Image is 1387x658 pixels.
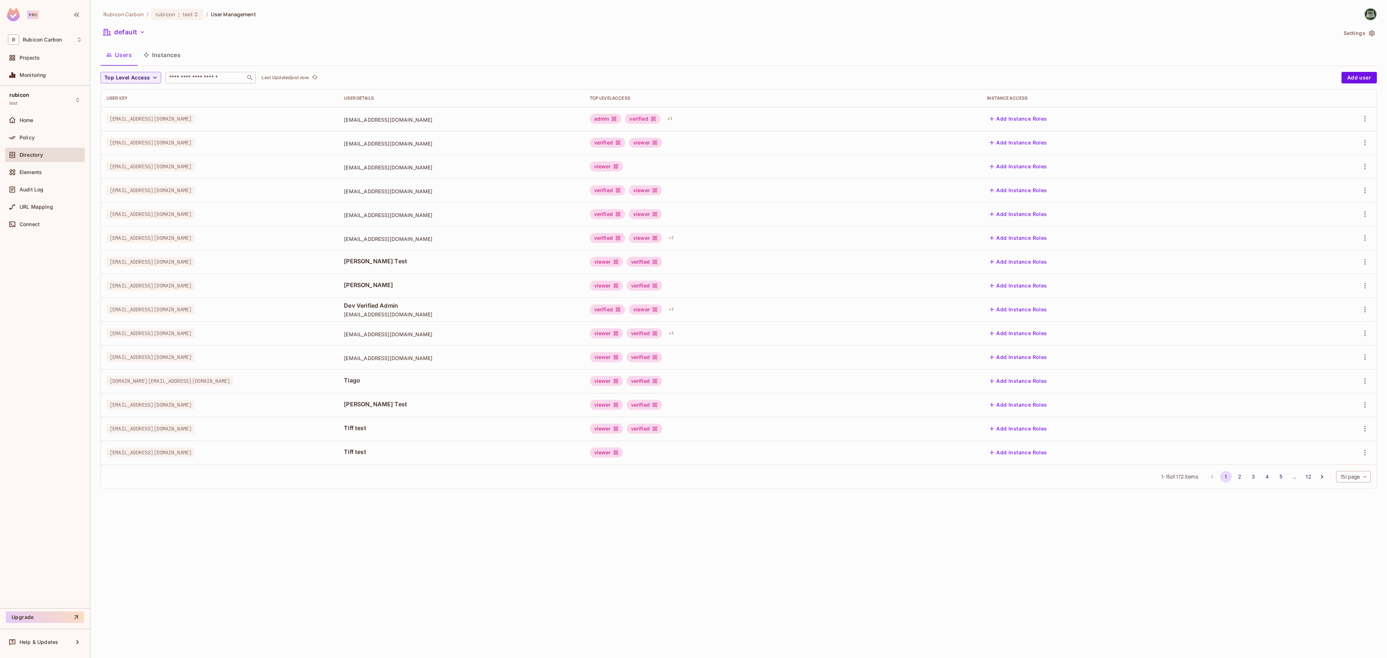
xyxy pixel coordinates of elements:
[627,281,662,291] div: verified
[590,257,623,267] div: viewer
[627,400,662,410] div: verified
[20,117,34,123] span: Home
[344,212,578,218] span: [EMAIL_ADDRESS][DOMAIN_NAME]
[590,352,623,362] div: viewer
[107,305,195,314] span: [EMAIL_ADDRESS][DOMAIN_NAME]
[625,114,660,124] div: verified
[344,95,578,101] div: User Details
[107,162,195,171] span: [EMAIL_ADDRESS][DOMAIN_NAME]
[590,281,623,291] div: viewer
[23,37,62,43] span: Workspace: Rubicon Carbon
[987,375,1050,387] button: Add Instance Roles
[590,161,623,172] div: viewer
[107,400,195,410] span: [EMAIL_ADDRESS][DOMAIN_NAME]
[987,280,1050,291] button: Add Instance Roles
[7,8,20,21] img: SReyMgAAAABJRU5ErkJggg==
[344,302,578,309] span: Dev Verified Admin
[100,72,161,83] button: Top Level Access
[107,329,195,338] span: [EMAIL_ADDRESS][DOMAIN_NAME]
[590,400,623,410] div: viewer
[344,140,578,147] span: [EMAIL_ADDRESS][DOMAIN_NAME]
[344,331,578,338] span: [EMAIL_ADDRESS][DOMAIN_NAME]
[20,187,43,192] span: Audit Log
[27,10,39,19] div: Pro
[1302,471,1314,482] button: Go to page 12
[206,11,208,18] li: /
[629,233,662,243] div: viewer
[1336,471,1371,482] div: 15 / page
[6,611,84,623] button: Upgrade
[590,447,623,458] div: viewer
[629,138,662,148] div: viewer
[987,351,1050,363] button: Add Instance Roles
[1205,471,1329,482] nav: pagination navigation
[1341,27,1377,39] button: Settings
[1341,72,1377,83] button: Add user
[20,221,40,227] span: Connect
[627,424,662,434] div: verified
[107,209,195,219] span: [EMAIL_ADDRESS][DOMAIN_NAME]
[1275,471,1287,482] button: Go to page 5
[20,169,42,175] span: Elements
[987,208,1050,220] button: Add Instance Roles
[590,376,623,386] div: viewer
[987,328,1050,339] button: Add Instance Roles
[987,232,1050,244] button: Add Instance Roles
[1365,8,1377,20] img: Keith Hudson
[20,152,43,158] span: Directory
[987,256,1050,268] button: Add Instance Roles
[627,352,662,362] div: verified
[147,11,148,18] li: /
[344,281,578,289] span: [PERSON_NAME]
[107,281,195,290] span: [EMAIL_ADDRESS][DOMAIN_NAME]
[987,137,1050,148] button: Add Instance Roles
[1316,471,1328,482] button: Go to next page
[344,188,578,195] span: [EMAIL_ADDRESS][DOMAIN_NAME]
[312,74,318,81] span: refresh
[987,161,1050,172] button: Add Instance Roles
[178,12,180,17] span: :
[629,185,662,195] div: viewer
[344,116,578,123] span: [EMAIL_ADDRESS][DOMAIN_NAME]
[590,138,625,148] div: verified
[262,75,309,81] p: Last Updated just now
[627,328,662,338] div: verified
[20,72,46,78] span: Monitoring
[104,73,150,82] span: Top Level Access
[100,46,138,64] button: Users
[664,113,675,125] div: + 1
[590,328,623,338] div: viewer
[107,352,195,362] span: [EMAIL_ADDRESS][DOMAIN_NAME]
[1220,471,1232,482] button: page 1
[310,73,319,82] button: refresh
[20,639,58,645] span: Help & Updates
[344,257,578,265] span: [PERSON_NAME] Test
[183,11,193,18] span: test
[107,114,195,124] span: [EMAIL_ADDRESS][DOMAIN_NAME]
[590,185,625,195] div: verified
[100,26,148,38] button: default
[138,46,186,64] button: Instances
[344,448,578,456] span: Tiff test
[1248,471,1259,482] button: Go to page 3
[987,399,1050,411] button: Add Instance Roles
[590,209,625,219] div: verified
[590,304,625,315] div: verified
[627,376,662,386] div: verified
[344,400,578,408] span: [PERSON_NAME] Test
[590,114,622,124] div: admin
[20,204,53,210] span: URL Mapping
[627,257,662,267] div: verified
[103,11,144,18] span: the active workspace
[344,311,578,318] span: [EMAIL_ADDRESS][DOMAIN_NAME]
[20,135,35,140] span: Policy
[344,424,578,432] span: Tiff test
[666,328,676,339] div: + 1
[666,232,676,244] div: + 1
[987,423,1050,434] button: Add Instance Roles
[1234,471,1245,482] button: Go to page 2
[987,304,1050,315] button: Add Instance Roles
[987,185,1050,196] button: Add Instance Roles
[590,424,623,434] div: viewer
[590,233,625,243] div: verified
